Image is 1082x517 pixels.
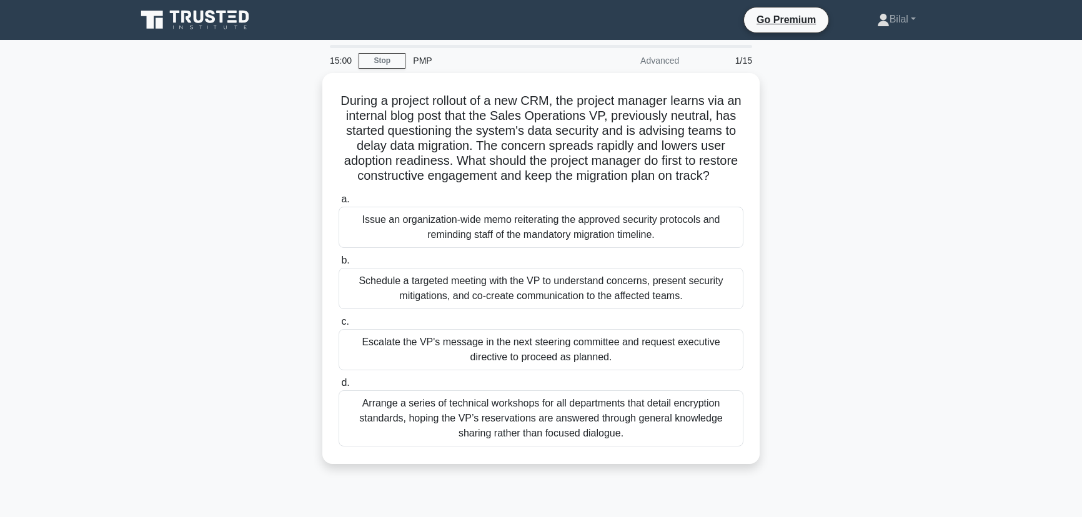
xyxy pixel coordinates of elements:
[337,93,745,184] h5: During a project rollout of a new CRM, the project manager learns via an internal blog post that ...
[405,48,577,73] div: PMP
[341,377,349,388] span: d.
[339,390,743,446] div: Arrange a series of technical workshops for all departments that detail encryption standards, hop...
[339,268,743,309] div: Schedule a targeted meeting with the VP to understand concerns, present security mitigations, and...
[359,53,405,69] a: Stop
[749,12,823,27] a: Go Premium
[339,207,743,248] div: Issue an organization-wide memo reiterating the approved security protocols and reminding staff o...
[341,194,349,204] span: a.
[322,48,359,73] div: 15:00
[341,255,349,265] span: b.
[341,316,349,327] span: c.
[847,7,946,32] a: Bilal
[339,329,743,370] div: Escalate the VP's message in the next steering committee and request executive directive to proce...
[577,48,687,73] div: Advanced
[687,48,760,73] div: 1/15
